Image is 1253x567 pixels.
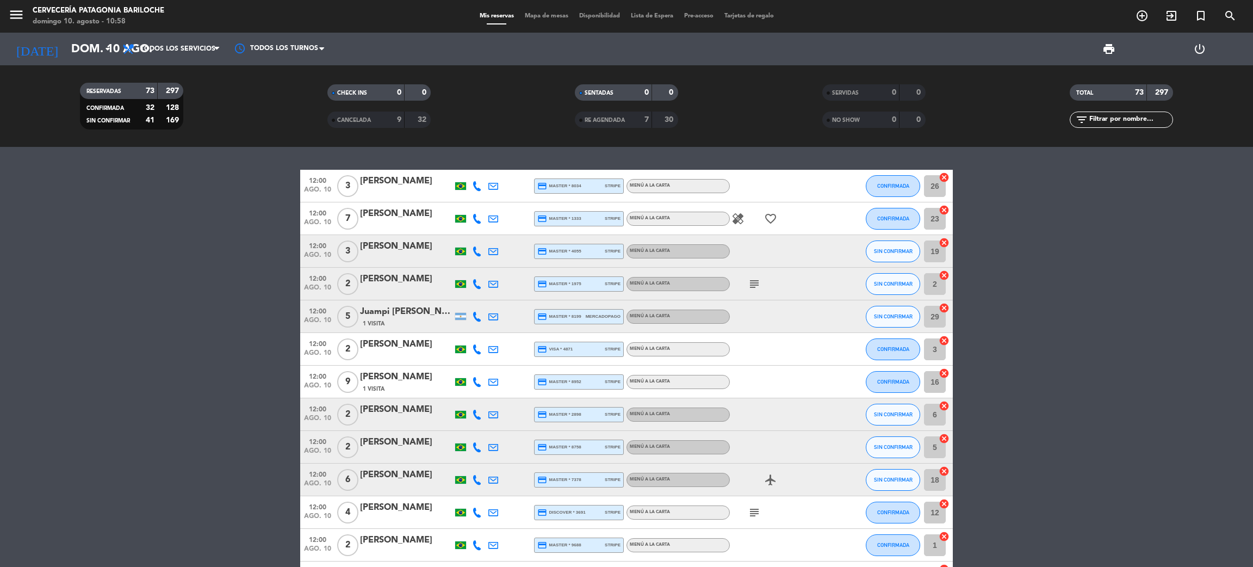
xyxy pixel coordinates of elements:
i: add_circle_outline [1136,9,1149,22]
i: credit_card [537,540,547,550]
span: ago. 10 [304,349,331,362]
button: CONFIRMADA [866,338,920,360]
i: cancel [939,433,950,444]
span: 9 [337,371,358,393]
span: MENÚ A LA CARTA [630,281,670,286]
button: CONFIRMADA [866,502,920,523]
strong: 30 [665,116,675,124]
span: MENÚ A LA CARTA [630,314,670,318]
strong: 169 [166,116,181,124]
span: Todos los servicios [140,45,215,53]
i: credit_card [537,508,547,517]
span: stripe [605,476,621,483]
span: Lista de Espera [625,13,679,19]
button: CONFIRMADA [866,534,920,556]
span: CONFIRMADA [877,346,909,352]
strong: 73 [1135,89,1144,96]
span: CONFIRMADA [86,106,124,111]
span: MENÚ A LA CARTA [630,216,670,220]
span: 2 [337,273,358,295]
strong: 0 [644,89,649,96]
span: 12:00 [304,402,331,415]
span: CONFIRMADA [877,215,909,221]
span: MENÚ A LA CARTA [630,445,670,449]
span: master * 9688 [537,540,581,550]
span: ago. 10 [304,317,331,329]
div: [PERSON_NAME] [360,239,452,254]
i: credit_card [537,246,547,256]
button: SIN CONFIRMAR [866,469,920,491]
strong: 0 [916,89,923,96]
span: stripe [605,346,621,353]
i: arrow_drop_down [101,42,114,56]
i: cancel [939,303,950,313]
span: stripe [605,378,621,385]
span: 2 [337,404,358,426]
span: ago. 10 [304,545,331,558]
span: 2 [337,436,358,458]
i: subject [748,278,761,291]
div: [PERSON_NAME] [360,337,452,352]
span: print [1102,42,1115,56]
i: healing [731,212,745,225]
span: stripe [605,411,621,418]
span: 6 [337,469,358,491]
div: [PERSON_NAME] [360,501,452,515]
div: [PERSON_NAME] [360,370,452,384]
span: ago. 10 [304,382,331,395]
i: cancel [939,466,950,477]
span: ago. 10 [304,186,331,199]
span: ago. 10 [304,415,331,427]
button: menu [8,7,24,27]
i: cancel [939,237,950,248]
span: MENÚ A LA CARTA [630,543,670,547]
button: CONFIRMADA [866,175,920,197]
i: credit_card [537,181,547,191]
span: stripe [605,215,621,222]
i: search [1224,9,1237,22]
span: MENÚ A LA CARTA [630,249,670,253]
span: TOTAL [1076,90,1093,96]
span: 12:00 [304,467,331,480]
span: CHECK INS [337,90,367,96]
i: power_settings_new [1193,42,1206,56]
span: MENÚ A LA CARTA [630,477,670,482]
span: RE AGENDADA [585,118,625,123]
i: cancel [939,400,950,411]
button: SIN CONFIRMAR [866,436,920,458]
i: credit_card [537,377,547,387]
span: 12:00 [304,239,331,251]
div: [PERSON_NAME] [360,403,452,417]
i: credit_card [537,214,547,224]
strong: 0 [892,116,896,124]
i: filter_list [1075,113,1088,126]
span: 2 [337,534,358,556]
strong: 128 [166,104,181,112]
span: MENÚ A LA CARTA [630,412,670,416]
i: credit_card [537,279,547,289]
span: SIN CONFIRMAR [874,411,913,417]
div: [PERSON_NAME] [360,272,452,286]
span: SIN CONFIRMAR [874,444,913,450]
div: [PERSON_NAME] [360,435,452,449]
span: Tarjetas de regalo [719,13,779,19]
span: CONFIRMADA [877,183,909,189]
span: SIN CONFIRMAR [874,281,913,287]
span: master * 4055 [537,246,581,256]
i: turned_in_not [1194,9,1207,22]
span: MENÚ A LA CARTA [630,183,670,188]
span: CANCELADA [337,118,371,123]
strong: 0 [669,89,675,96]
span: 12:00 [304,337,331,349]
span: SIN CONFIRMAR [874,477,913,483]
i: credit_card [537,442,547,452]
input: Filtrar por nombre... [1088,114,1173,126]
i: cancel [939,205,950,215]
i: credit_card [537,475,547,485]
button: SIN CONFIRMAR [866,404,920,426]
strong: 32 [146,104,154,112]
strong: 297 [166,87,181,95]
button: SIN CONFIRMAR [866,273,920,295]
span: CONFIRMADA [877,509,909,515]
strong: 73 [146,87,154,95]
